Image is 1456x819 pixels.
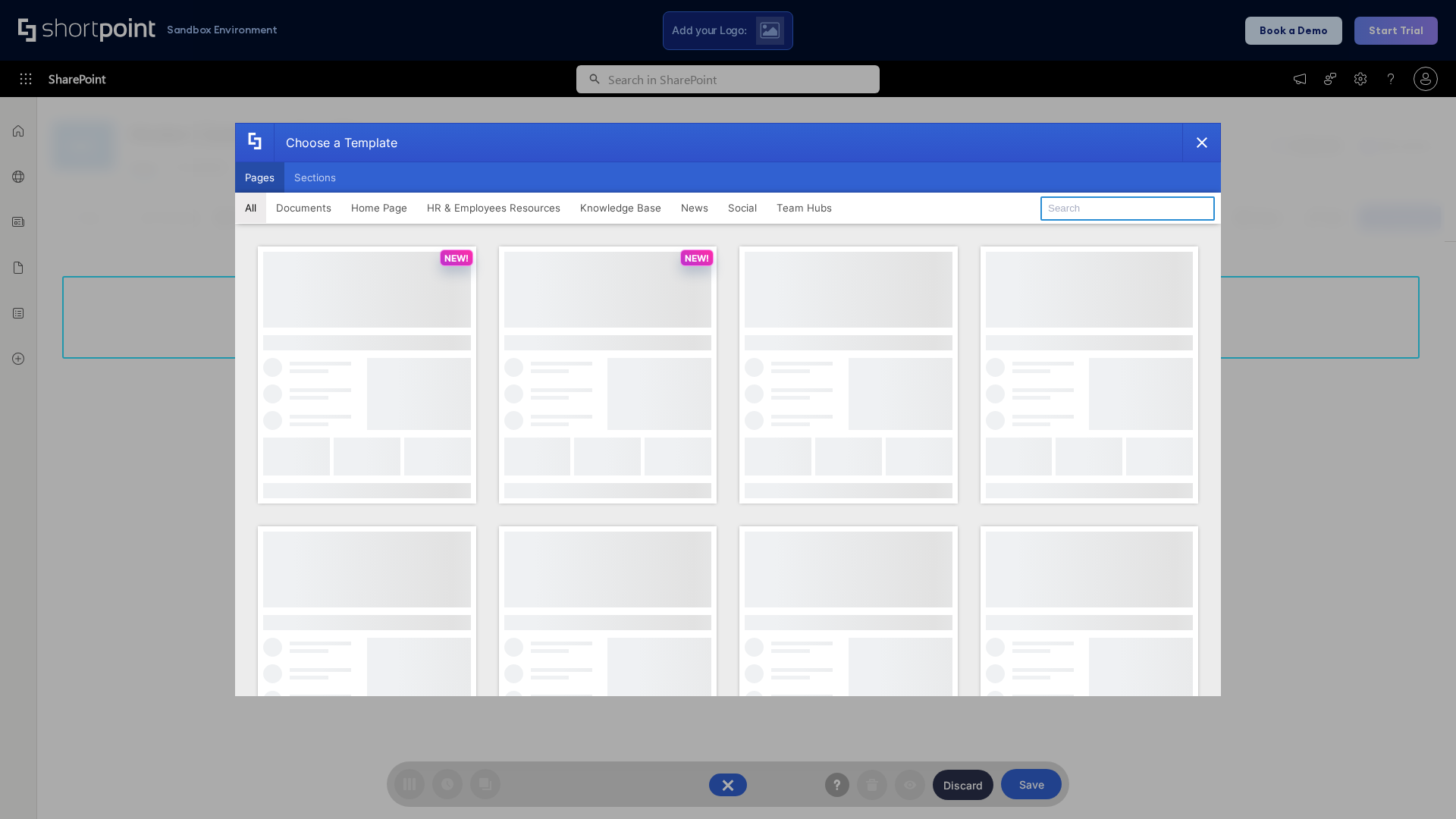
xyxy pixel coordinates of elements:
button: Pages [235,162,284,193]
button: HR & Employees Resources [417,193,570,223]
button: Sections [284,162,346,193]
iframe: Chat Widget [1380,746,1456,819]
div: template selector [235,123,1221,696]
button: Home Page [341,193,417,223]
input: Search [1040,196,1215,221]
button: Social [718,193,767,223]
p: NEW! [444,253,469,264]
button: All [235,193,266,223]
button: News [671,193,718,223]
button: Documents [266,193,341,223]
button: Team Hubs [767,193,842,223]
div: Choose a Template [274,124,397,162]
button: Knowledge Base [570,193,671,223]
p: NEW! [685,253,709,264]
